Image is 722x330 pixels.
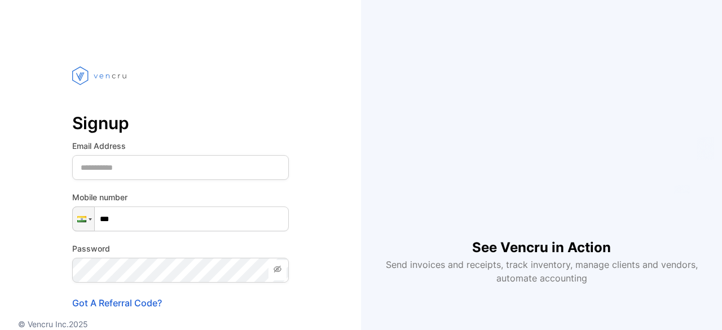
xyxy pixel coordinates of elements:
label: Mobile number [72,191,289,203]
p: Got A Referral Code? [72,296,289,310]
label: Email Address [72,140,289,152]
h1: See Vencru in Action [472,219,611,258]
p: Send invoices and receipts, track inventory, manage clients and vendors, automate accounting [379,258,704,285]
p: Signup [72,109,289,137]
img: vencru logo [72,45,129,106]
label: Password [72,243,289,254]
iframe: YouTube video player [397,45,686,219]
div: India: + 91 [73,207,94,231]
